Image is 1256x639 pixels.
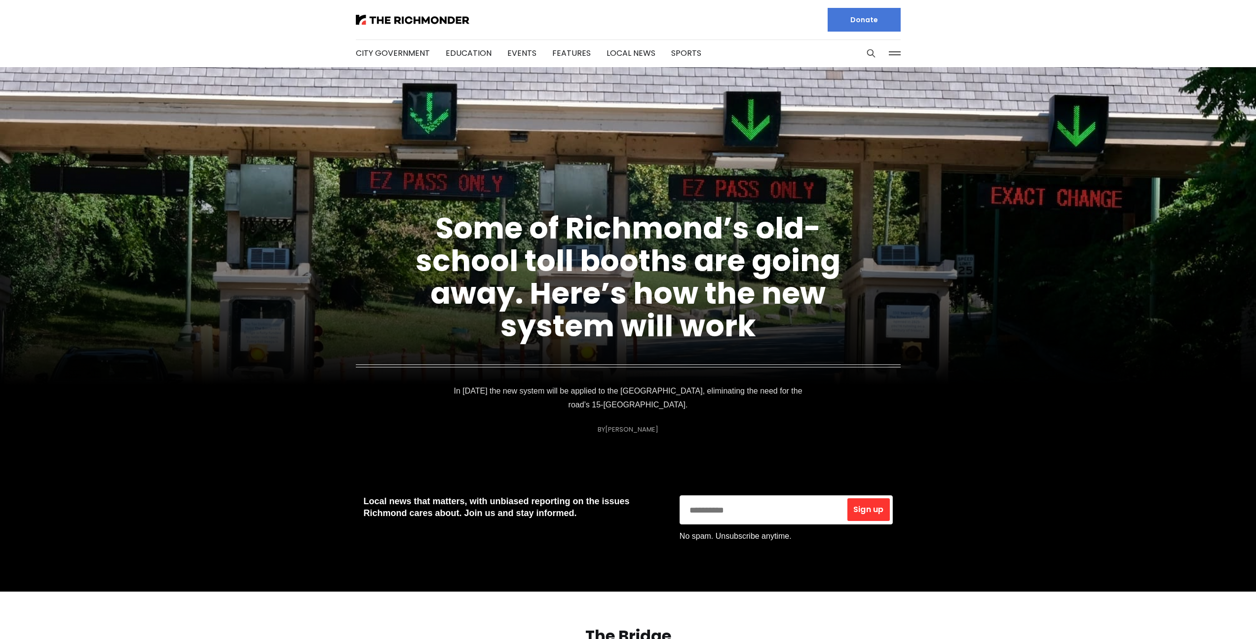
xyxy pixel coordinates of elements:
[847,498,889,521] button: Sign up
[507,47,536,59] a: Events
[364,495,664,519] p: Local news that matters, with unbiased reporting on the issues Richmond cares about. Join us and ...
[853,506,883,514] span: Sign up
[680,531,794,541] span: No spam. Unsubscribe anytime.
[828,8,901,32] a: Donate
[607,47,655,59] a: Local News
[552,47,591,59] a: Features
[356,15,469,25] img: The Richmonder
[671,47,701,59] a: Sports
[598,426,658,433] div: By
[446,47,492,59] a: Education
[453,384,804,412] p: In [DATE] the new system will be applied to the [GEOGRAPHIC_DATA], eliminating the need for the r...
[864,46,878,61] button: Search this site
[605,425,658,434] a: [PERSON_NAME]
[356,47,430,59] a: City Government
[416,207,840,347] a: Some of Richmond’s old-school toll booths are going away. Here’s how the new system will work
